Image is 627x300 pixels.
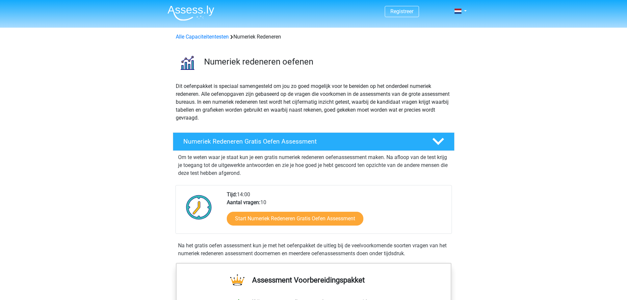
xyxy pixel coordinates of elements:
[168,5,214,21] img: Assessly
[175,242,452,258] div: Na het gratis oefen assessment kun je met het oefenpakket de uitleg bij de veelvoorkomende soorte...
[178,153,449,177] p: Om te weten waar je staat kun je een gratis numeriek redeneren oefenassessment maken. Na afloop v...
[227,191,237,198] b: Tijd:
[182,191,216,224] img: Klok
[173,49,201,77] img: numeriek redeneren
[176,82,452,122] p: Dit oefenpakket is speciaal samengesteld om jou zo goed mogelijk voor te bereiden op het onderdee...
[170,132,457,151] a: Numeriek Redeneren Gratis Oefen Assessment
[204,57,449,67] h3: Numeriek redeneren oefenen
[390,8,413,14] a: Registreer
[227,212,363,226] a: Start Numeriek Redeneren Gratis Oefen Assessment
[222,191,451,233] div: 14:00 10
[176,34,229,40] a: Alle Capaciteitentesten
[183,138,422,145] h4: Numeriek Redeneren Gratis Oefen Assessment
[227,199,260,205] b: Aantal vragen:
[173,33,454,41] div: Numeriek Redeneren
